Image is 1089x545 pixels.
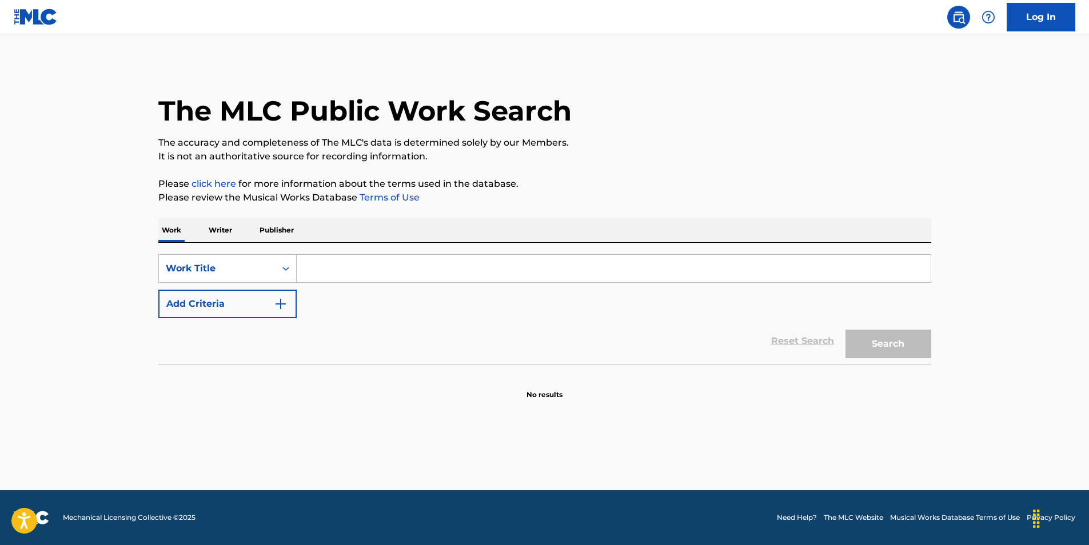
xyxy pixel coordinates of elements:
h1: The MLC Public Work Search [158,94,572,128]
form: Search Form [158,254,931,364]
p: Publisher [256,218,297,242]
div: Drag [1027,502,1046,536]
p: Writer [205,218,236,242]
p: No results [526,376,563,400]
img: help [982,10,995,24]
a: Log In [1007,3,1075,31]
a: Public Search [947,6,970,29]
a: Need Help? [777,512,817,523]
img: 9d2ae6d4665cec9f34b9.svg [274,297,288,311]
p: Work [158,218,185,242]
img: logo [14,511,49,524]
a: The MLC Website [824,512,883,523]
a: click here [192,178,236,189]
p: Please for more information about the terms used in the database. [158,177,931,191]
iframe: Chat Widget [1032,490,1089,545]
a: Musical Works Database Terms of Use [890,512,1020,523]
p: The accuracy and completeness of The MLC's data is determined solely by our Members. [158,136,931,150]
a: Privacy Policy [1027,512,1075,523]
img: search [952,10,966,24]
a: Terms of Use [357,192,420,203]
button: Add Criteria [158,290,297,318]
img: MLC Logo [14,9,58,25]
p: It is not an authoritative source for recording information. [158,150,931,163]
span: Mechanical Licensing Collective © 2025 [63,512,196,523]
div: Help [977,6,1000,29]
p: Please review the Musical Works Database [158,191,931,205]
div: Work Title [166,262,269,275]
